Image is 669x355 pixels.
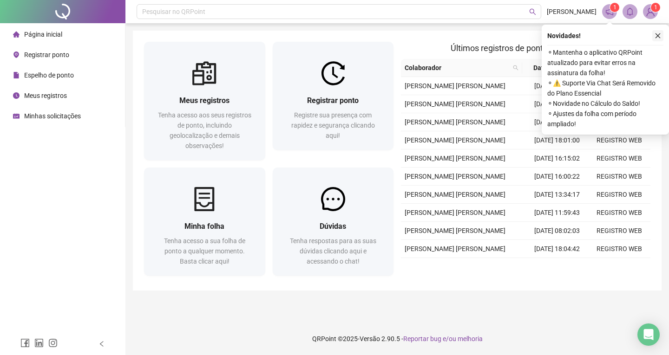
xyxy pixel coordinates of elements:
span: clock-circle [13,92,20,99]
th: Data/Hora [522,59,583,77]
div: Open Intercom Messenger [637,323,660,346]
span: environment [13,52,20,58]
td: [DATE] 16:15:02 [526,149,588,168]
td: REGISTRO WEB [588,240,650,258]
span: linkedin [34,338,44,348]
span: Registre sua presença com rapidez e segurança clicando aqui! [291,111,375,139]
span: ⚬ Mantenha o aplicativo QRPoint atualizado para evitar erros na assinatura da folha! [547,47,663,78]
td: REGISTRO WEB [588,258,650,276]
a: Minha folhaTenha acesso a sua folha de ponto a qualquer momento. Basta clicar aqui! [144,168,265,276]
a: Meus registrosTenha acesso aos seus registros de ponto, incluindo geolocalização e demais observa... [144,42,265,160]
td: [DATE] 13:30:30 [526,77,588,95]
span: [PERSON_NAME] [547,6,597,17]
td: [DATE] 16:00:22 [526,168,588,186]
span: search [529,8,536,15]
span: Registrar ponto [307,96,359,105]
td: REGISTRO WEB [588,186,650,204]
img: 89365 [643,5,657,19]
span: instagram [48,338,58,348]
span: [PERSON_NAME] [PERSON_NAME] [405,227,505,234]
span: Versão [360,335,380,342]
td: REGISTRO WEB [588,149,650,168]
span: left [98,341,105,347]
td: [DATE] 12:01:42 [526,95,588,113]
span: 1 [654,4,657,11]
td: [DATE] 11:59:43 [526,204,588,222]
td: REGISTRO WEB [588,222,650,240]
span: [PERSON_NAME] [PERSON_NAME] [405,173,505,180]
sup: 1 [610,3,619,12]
a: Registrar pontoRegistre sua presença com rapidez e segurança clicando aqui! [273,42,394,150]
span: home [13,31,20,38]
span: file [13,72,20,78]
span: Reportar bug e/ou melhoria [403,335,483,342]
span: ⚬ Ajustes da folha com período ampliado! [547,109,663,129]
span: Minha folha [184,222,224,231]
td: [DATE] 12:04:04 [526,258,588,276]
span: Espelho de ponto [24,71,74,79]
td: [DATE] 13:34:17 [526,186,588,204]
span: Colaborador [405,63,509,73]
span: 1 [613,4,617,11]
td: REGISTRO WEB [588,168,650,186]
span: [PERSON_NAME] [PERSON_NAME] [405,136,505,144]
span: Data/Hora [526,63,572,73]
a: DúvidasTenha respostas para as suas dúvidas clicando aqui e acessando o chat! [273,168,394,276]
span: bell [626,7,634,16]
footer: QRPoint © 2025 - 2.90.5 - [125,323,669,355]
td: REGISTRO WEB [588,131,650,149]
span: Meus registros [24,92,67,99]
td: REGISTRO WEB [588,204,650,222]
span: ⚬ Novidade no Cálculo do Saldo! [547,98,663,109]
td: [DATE] 18:01:00 [526,131,588,149]
td: [DATE] 08:02:03 [526,222,588,240]
span: [PERSON_NAME] [PERSON_NAME] [405,191,505,198]
span: [PERSON_NAME] [PERSON_NAME] [405,245,505,252]
span: Página inicial [24,31,62,38]
span: Minhas solicitações [24,112,81,120]
span: Novidades ! [547,31,581,41]
span: notification [605,7,614,16]
span: Tenha acesso aos seus registros de ponto, incluindo geolocalização e demais observações! [158,111,251,149]
span: ⚬ ⚠️ Suporte Via Chat Será Removido do Plano Essencial [547,78,663,98]
span: close [655,32,661,39]
span: [PERSON_NAME] [PERSON_NAME] [405,118,505,126]
td: [DATE] 08:00:42 [526,113,588,131]
span: [PERSON_NAME] [PERSON_NAME] [405,100,505,108]
span: search [513,65,518,71]
span: search [511,61,520,75]
span: Dúvidas [320,222,346,231]
span: Meus registros [179,96,230,105]
span: schedule [13,113,20,119]
span: Registrar ponto [24,51,69,58]
td: [DATE] 18:04:42 [526,240,588,258]
span: [PERSON_NAME] [PERSON_NAME] [405,155,505,162]
span: facebook [20,338,30,348]
span: Tenha acesso a sua folha de ponto a qualquer momento. Basta clicar aqui! [164,237,245,265]
span: Últimos registros de ponto sincronizados [451,43,601,53]
span: [PERSON_NAME] [PERSON_NAME] [405,82,505,90]
sup: Atualize o seu contato no menu Meus Dados [651,3,660,12]
span: Tenha respostas para as suas dúvidas clicando aqui e acessando o chat! [290,237,376,265]
span: [PERSON_NAME] [PERSON_NAME] [405,209,505,216]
